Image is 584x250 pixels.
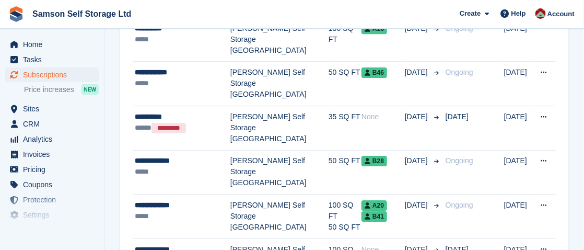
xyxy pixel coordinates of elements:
[230,106,329,151] td: [PERSON_NAME] Self Storage [GEOGRAPHIC_DATA]
[504,17,534,62] td: [DATE]
[23,223,86,237] span: Capital
[5,67,99,82] a: menu
[329,62,361,106] td: 50 SQ FT
[23,208,86,222] span: Settings
[446,201,473,209] span: Ongoing
[329,195,361,239] td: 100 SQ FT 50 SQ FT
[23,52,86,67] span: Tasks
[23,37,86,52] span: Home
[511,8,526,19] span: Help
[24,85,74,95] span: Price increases
[5,177,99,192] a: menu
[504,62,534,106] td: [DATE]
[23,147,86,162] span: Invoices
[5,132,99,146] a: menu
[8,6,24,22] img: stora-icon-8386f47178a22dfd0bd8f6a31ec36ba5ce8667c1dd55bd0f319d3a0aa187defe.svg
[5,117,99,131] a: menu
[405,200,430,211] span: [DATE]
[5,101,99,116] a: menu
[5,192,99,207] a: menu
[5,52,99,67] a: menu
[28,5,135,22] a: Samson Self Storage Ltd
[230,62,329,106] td: [PERSON_NAME] Self Storage [GEOGRAPHIC_DATA]
[23,101,86,116] span: Sites
[329,106,361,151] td: 35 SQ FT
[361,111,405,122] div: None
[81,84,99,95] div: NEW
[405,67,430,78] span: [DATE]
[230,150,329,195] td: [PERSON_NAME] Self Storage [GEOGRAPHIC_DATA]
[5,162,99,177] a: menu
[24,84,99,95] a: Price increases NEW
[23,192,86,207] span: Protection
[504,195,534,239] td: [DATE]
[23,67,86,82] span: Subscriptions
[535,8,546,19] img: Ian
[5,147,99,162] a: menu
[5,37,99,52] a: menu
[230,195,329,239] td: [PERSON_NAME] Self Storage [GEOGRAPHIC_DATA]
[405,23,430,34] span: [DATE]
[329,150,361,195] td: 50 SQ FT
[329,17,361,62] td: 130 SQ FT
[446,156,473,165] span: Ongoing
[23,162,86,177] span: Pricing
[460,8,481,19] span: Create
[361,67,387,78] span: B46
[547,9,575,19] span: Account
[5,208,99,222] a: menu
[361,24,387,34] span: A16
[361,156,387,166] span: B28
[446,24,473,32] span: Ongoing
[5,223,99,237] a: menu
[405,111,430,122] span: [DATE]
[361,200,387,211] span: A20
[23,132,86,146] span: Analytics
[405,155,430,166] span: [DATE]
[361,211,387,222] span: B41
[23,117,86,131] span: CRM
[446,112,469,121] span: [DATE]
[446,68,473,76] span: Ongoing
[23,177,86,192] span: Coupons
[504,150,534,195] td: [DATE]
[230,17,329,62] td: [PERSON_NAME] Self Storage [GEOGRAPHIC_DATA]
[504,106,534,151] td: [DATE]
